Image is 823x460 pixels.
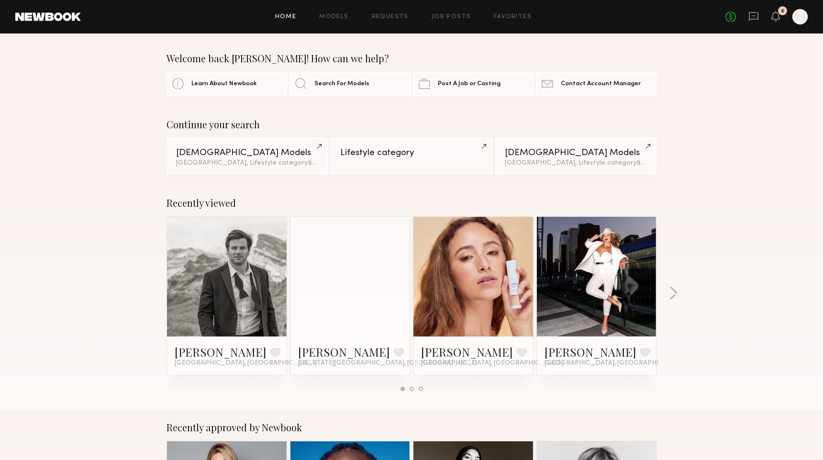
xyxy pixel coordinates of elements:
a: Requests [372,14,409,20]
a: [PERSON_NAME] [545,344,636,359]
a: Job Posts [432,14,471,20]
div: [DEMOGRAPHIC_DATA] Models [176,148,318,157]
span: [GEOGRAPHIC_DATA], [GEOGRAPHIC_DATA] [175,359,317,367]
div: Welcome back [PERSON_NAME]! How can we help? [167,53,656,64]
a: Post A Job or Casting [413,72,534,96]
div: Lifestyle category [340,148,482,157]
div: Recently viewed [167,197,656,209]
span: Contact Account Manager [561,81,641,87]
span: Search For Models [314,81,369,87]
div: Continue your search [167,119,656,130]
a: [PERSON_NAME] [421,344,513,359]
span: [GEOGRAPHIC_DATA], [GEOGRAPHIC_DATA] [421,359,564,367]
span: & 1 other filter [636,160,678,166]
a: Home [275,14,297,20]
div: 6 [781,9,784,14]
span: [US_STATE][GEOGRAPHIC_DATA], [GEOGRAPHIC_DATA] [298,359,477,367]
span: Post A Job or Casting [438,81,500,87]
a: Favorites [494,14,532,20]
div: [GEOGRAPHIC_DATA], Lifestyle category [176,160,318,167]
a: [PERSON_NAME] [298,344,390,359]
span: & 1 other filter [308,160,349,166]
a: J [792,9,808,24]
span: Learn About Newbook [191,81,257,87]
a: Models [319,14,348,20]
span: [GEOGRAPHIC_DATA], [GEOGRAPHIC_DATA] [545,359,687,367]
a: [PERSON_NAME] [175,344,267,359]
div: [DEMOGRAPHIC_DATA] Models [505,148,647,157]
a: [DEMOGRAPHIC_DATA] Models[GEOGRAPHIC_DATA], Lifestyle category&1other filter [495,138,656,174]
a: Lifestyle category [331,138,492,174]
div: [GEOGRAPHIC_DATA], Lifestyle category [505,160,647,167]
a: Search For Models [289,72,410,96]
div: Recently approved by Newbook [167,422,656,433]
a: Contact Account Manager [536,72,656,96]
a: [DEMOGRAPHIC_DATA] Models[GEOGRAPHIC_DATA], Lifestyle category&1other filter [167,138,328,174]
a: Learn About Newbook [167,72,287,96]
